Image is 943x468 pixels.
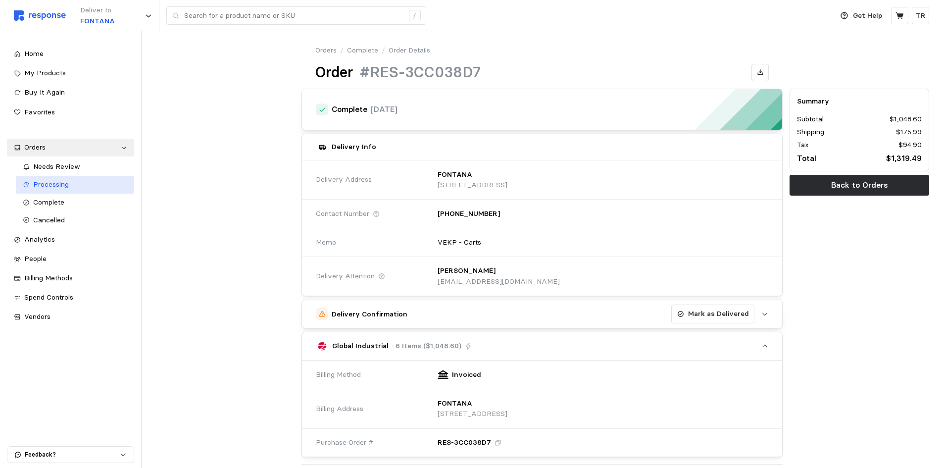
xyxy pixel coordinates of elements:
[7,231,134,249] a: Analytics
[886,152,922,164] p: $1,319.49
[797,114,824,125] p: Subtotal
[24,49,44,58] span: Home
[371,103,397,115] p: [DATE]
[688,309,749,319] p: Mark as Delivered
[7,269,134,287] a: Billing Methods
[438,276,560,287] p: [EMAIL_ADDRESS][DOMAIN_NAME]
[184,7,403,25] input: Search for a product name or SKU
[452,369,481,380] p: Invoiced
[16,194,134,211] a: Complete
[302,332,782,360] button: Global Industrial· 6 Items ($1,048.60)
[389,45,430,56] p: Order Details
[332,309,407,319] h5: Delivery Confirmation
[315,63,353,82] h1: Order
[332,142,376,152] h5: Delivery Info
[7,45,134,63] a: Home
[890,114,922,125] p: $1,048.60
[80,16,115,27] p: FONTANA
[790,175,929,196] button: Back to Orders
[797,96,922,106] h5: Summary
[80,5,115,16] p: Deliver to
[302,361,782,457] div: Global Industrial· 6 Items ($1,048.60)
[25,450,120,459] p: Feedback?
[24,88,65,97] span: Buy It Again
[24,142,117,153] div: Orders
[438,437,491,448] p: RES-3CC038D7
[438,208,500,219] p: [PHONE_NUMBER]
[24,293,73,302] span: Spend Controls
[316,174,372,185] span: Delivery Address
[797,140,809,151] p: Tax
[7,84,134,102] a: Buy It Again
[7,64,134,82] a: My Products
[831,179,888,191] p: Back to Orders
[438,237,481,248] p: VEKP - Carts
[438,409,507,419] p: [STREET_ADDRESS]
[33,215,65,224] span: Cancelled
[438,265,496,276] p: [PERSON_NAME]
[360,63,481,82] h1: #RES-3CC038D7
[835,6,888,25] button: Get Help
[302,300,782,328] button: Delivery ConfirmationMark as Delivered
[24,254,47,263] span: People
[382,45,385,56] p: /
[24,273,73,282] span: Billing Methods
[33,162,80,171] span: Needs Review
[316,271,375,282] span: Delivery Attention
[392,341,461,352] p: · 6 Items ($1,048.60)
[16,211,134,229] a: Cancelled
[7,104,134,121] a: Favorites
[33,180,69,189] span: Processing
[14,10,66,21] img: svg%3e
[24,68,66,77] span: My Products
[438,169,472,180] p: FONTANA
[332,104,367,115] h4: Complete
[316,404,363,415] span: Billing Address
[347,45,378,56] a: Complete
[316,208,369,219] span: Contact Number
[896,127,922,138] p: $175.99
[671,305,754,323] button: Mark as Delivered
[438,180,507,191] p: [STREET_ADDRESS]
[912,7,929,24] button: TR
[332,341,389,352] p: Global Industrial
[438,398,472,409] p: FONTANA
[24,235,55,244] span: Analytics
[316,369,361,380] span: Billing Method
[916,10,926,21] p: TR
[853,10,882,21] p: Get Help
[7,139,134,156] a: Orders
[16,158,134,176] a: Needs Review
[797,127,824,138] p: Shipping
[7,250,134,268] a: People
[7,289,134,307] a: Spend Controls
[33,198,64,207] span: Complete
[315,45,337,56] a: Orders
[340,45,344,56] p: /
[898,140,922,151] p: $94.90
[7,308,134,326] a: Vendors
[409,10,421,22] div: /
[24,107,55,116] span: Favorites
[7,447,134,463] button: Feedback?
[316,237,336,248] span: Memo
[316,437,373,448] span: Purchase Order #
[24,312,50,321] span: Vendors
[797,152,816,164] p: Total
[16,176,134,194] a: Processing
